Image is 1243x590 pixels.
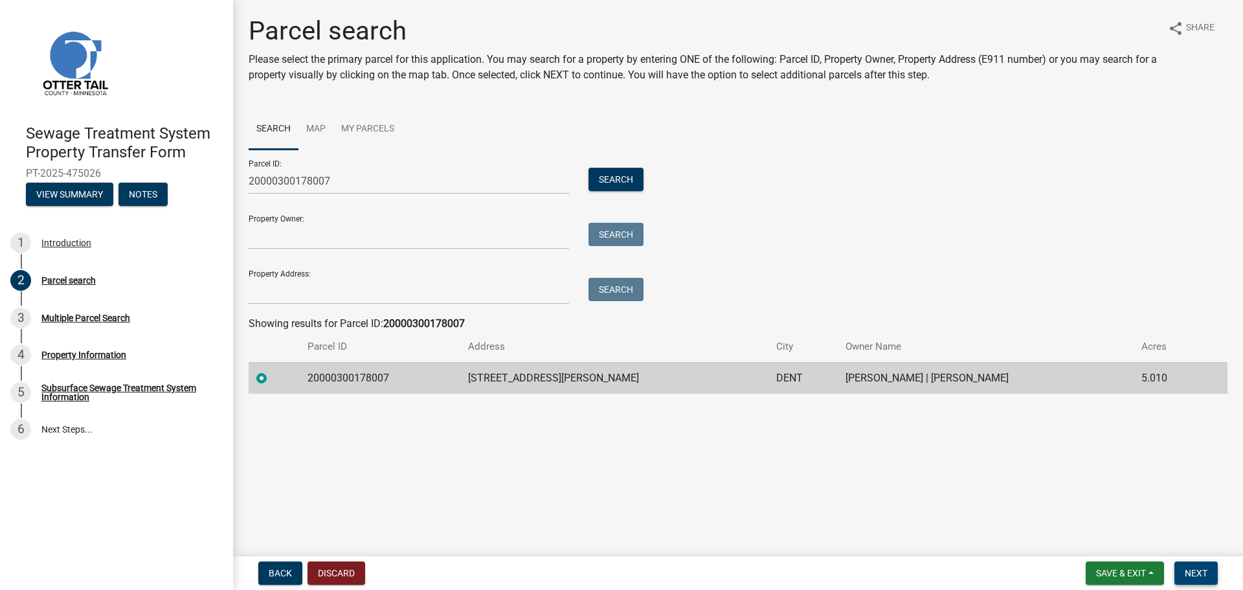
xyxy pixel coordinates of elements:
td: 5.010 [1134,362,1202,394]
th: Parcel ID [300,332,460,362]
span: Save & Exit [1096,568,1146,578]
div: 3 [10,308,31,328]
button: View Summary [26,183,113,206]
img: Otter Tail County, Minnesota [26,14,123,111]
button: Search [588,223,644,246]
div: Multiple Parcel Search [41,313,130,323]
wm-modal-confirm: Summary [26,190,113,200]
wm-modal-confirm: Notes [118,190,168,200]
div: 6 [10,419,31,440]
td: [PERSON_NAME] | [PERSON_NAME] [838,362,1133,394]
button: Discard [308,562,365,585]
button: Next [1174,562,1218,585]
button: Notes [118,183,168,206]
span: PT-2025-475026 [26,167,207,179]
th: City [768,332,838,362]
div: 4 [10,345,31,365]
td: 20000300178007 [300,362,460,394]
th: Acres [1134,332,1202,362]
a: Map [298,109,333,150]
div: 5 [10,382,31,403]
button: Back [258,562,302,585]
th: Address [460,332,768,362]
div: Property Information [41,350,126,359]
span: Back [269,568,292,578]
div: Showing results for Parcel ID: [249,316,1227,332]
span: Share [1186,21,1215,36]
th: Owner Name [838,332,1133,362]
a: Search [249,109,298,150]
i: share [1168,21,1183,36]
div: 2 [10,270,31,291]
div: Introduction [41,238,91,247]
div: Subsurface Sewage Treatment System Information [41,383,212,402]
h4: Sewage Treatment System Property Transfer Form [26,124,223,162]
a: My Parcels [333,109,402,150]
button: Search [588,168,644,191]
p: Please select the primary parcel for this application. You may search for a property by entering ... [249,52,1158,83]
td: DENT [768,362,838,394]
td: [STREET_ADDRESS][PERSON_NAME] [460,362,768,394]
button: Search [588,278,644,301]
div: 1 [10,233,31,253]
span: Next [1185,568,1207,578]
button: shareShare [1158,16,1225,41]
div: Parcel search [41,276,96,285]
strong: 20000300178007 [383,317,465,330]
h1: Parcel search [249,16,1158,47]
button: Save & Exit [1086,562,1164,585]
